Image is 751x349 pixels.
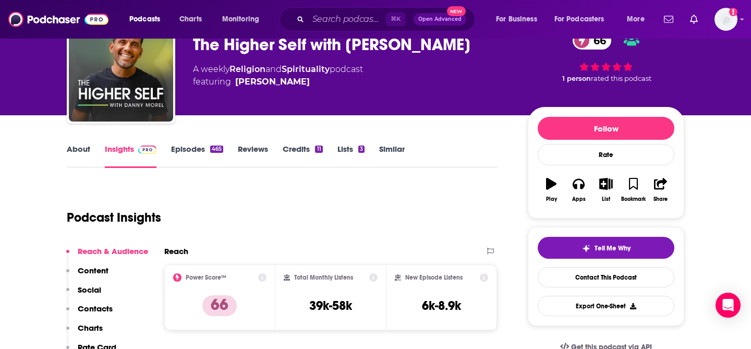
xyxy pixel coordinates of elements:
img: Podchaser - Follow, Share and Rate Podcasts [8,9,108,29]
svg: Add a profile image [729,8,737,16]
button: open menu [548,11,620,28]
a: About [67,144,90,168]
div: Apps [572,196,586,202]
p: 66 [202,295,237,316]
span: Charts [179,12,202,27]
span: 1 person [562,75,591,82]
h2: New Episode Listens [405,274,463,281]
a: Show notifications dropdown [686,10,702,28]
button: Show profile menu [714,8,737,31]
a: Danny Morel [235,76,310,88]
a: 66 [573,31,611,50]
span: featuring [193,76,363,88]
h3: 39k-58k [309,298,352,314]
a: Similar [379,144,405,168]
a: Episodes465 [171,144,223,168]
button: Contacts [66,304,113,323]
a: Spirituality [282,64,330,74]
span: More [627,12,645,27]
a: Religion [229,64,265,74]
div: Share [653,196,668,202]
p: Contacts [78,304,113,314]
button: List [592,171,620,209]
h3: 6k-8.9k [422,298,461,314]
a: Credits11 [283,144,322,168]
p: Content [78,266,108,275]
button: Apps [565,171,592,209]
input: Search podcasts, credits, & more... [308,11,386,28]
button: open menu [215,11,273,28]
h2: Power Score™ [186,274,226,281]
button: open menu [489,11,550,28]
div: List [602,196,610,202]
h2: Reach [164,246,188,256]
img: Podchaser Pro [138,146,156,154]
p: Charts [78,323,103,333]
span: Open Advanced [418,17,462,22]
p: Reach & Audience [78,246,148,256]
button: Follow [538,117,674,140]
span: For Business [496,12,537,27]
button: Play [538,171,565,209]
button: Share [647,171,674,209]
button: open menu [122,11,174,28]
button: open menu [620,11,658,28]
div: Bookmark [621,196,646,202]
p: Social [78,285,101,295]
div: Open Intercom Messenger [716,293,741,318]
a: Lists3 [337,144,365,168]
button: Open AdvancedNew [414,13,466,26]
div: Rate [538,144,674,165]
button: Social [66,285,101,304]
a: Reviews [238,144,268,168]
a: InsightsPodchaser Pro [105,144,156,168]
button: Reach & Audience [66,246,148,266]
span: and [265,64,282,74]
span: For Podcasters [554,12,604,27]
div: 465 [210,146,223,153]
button: Bookmark [620,171,647,209]
button: tell me why sparkleTell Me Why [538,237,674,259]
div: 11 [315,146,322,153]
h2: Total Monthly Listens [294,274,353,281]
h1: Podcast Insights [67,210,161,225]
span: Tell Me Why [595,244,631,252]
span: Monitoring [222,12,259,27]
img: The Higher Self with Danny Morel [69,17,173,122]
a: Contact This Podcast [538,267,674,287]
img: User Profile [714,8,737,31]
div: Play [546,196,557,202]
div: A weekly podcast [193,63,363,88]
span: Podcasts [129,12,160,27]
a: Charts [173,11,208,28]
span: Logged in as megcassidy [714,8,737,31]
span: rated this podcast [591,75,651,82]
div: Search podcasts, credits, & more... [289,7,485,31]
span: ⌘ K [386,13,405,26]
button: Content [66,266,108,285]
div: 3 [358,146,365,153]
img: tell me why sparkle [582,244,590,252]
span: New [447,6,466,16]
div: 66 1 personrated this podcast [528,25,684,89]
button: Charts [66,323,103,342]
span: 66 [583,31,611,50]
a: Show notifications dropdown [660,10,677,28]
button: Export One-Sheet [538,296,674,316]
